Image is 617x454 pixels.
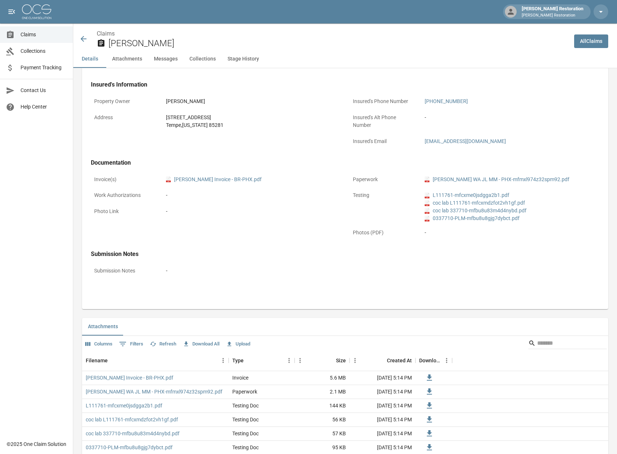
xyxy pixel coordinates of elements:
[232,430,259,437] div: Testing Doc
[232,444,259,451] div: Testing Doc
[350,399,415,413] div: [DATE] 5:14 PM
[350,355,361,366] button: Menu
[22,4,51,19] img: ocs-logo-white-transparent.png
[91,159,599,166] h4: Documentation
[181,338,221,350] button: Download All
[350,188,415,202] p: Testing
[350,413,415,427] div: [DATE] 5:14 PM
[224,338,252,350] button: Upload
[350,350,415,371] div: Created At
[117,338,145,350] button: Show filters
[21,64,67,72] span: Payment Tracking
[97,29,568,38] nav: breadcrumb
[425,215,520,222] a: pdf0337710-PLM-mfbu8u8gjg7dybct.pdf
[218,355,229,366] button: Menu
[350,172,415,187] p: Paperwork
[350,385,415,399] div: [DATE] 5:14 PM
[91,172,157,187] p: Invoice(s)
[425,176,569,183] a: pdf[PERSON_NAME] WA JL MM - PHX-mfmxl974z32spm92.pdf
[86,416,178,423] a: coc lab L111761-mfcxmdzfot2vh1gf.pdf
[108,38,568,49] h2: [PERSON_NAME]
[519,5,586,18] div: [PERSON_NAME] Restoration
[425,138,506,144] a: [EMAIL_ADDRESS][DOMAIN_NAME]
[82,318,608,336] div: related-list tabs
[350,94,415,109] p: Insured's Phone Number
[350,226,415,240] p: Photos (PDF)
[82,318,124,336] button: Attachments
[425,114,426,121] div: -
[419,350,441,371] div: Download
[97,30,115,37] a: Claims
[73,50,617,68] div: anchor tabs
[350,371,415,385] div: [DATE] 5:14 PM
[4,4,19,19] button: open drawer
[91,204,157,219] p: Photo Link
[166,267,167,275] div: -
[232,388,257,395] div: Paperwork
[425,207,527,215] a: pdfcoc lab 337710-mfbu8u83m4d4nybd.pdf
[387,350,412,371] div: Created At
[91,188,157,202] p: Work Authorizations
[86,444,173,451] a: 0337710-PLM-mfbu8u8gjg7dybct.pdf
[350,134,415,149] p: Insured's Email
[350,110,415,132] p: Insured's Alt Phone Number
[295,413,350,427] div: 56 KB
[166,114,223,121] div: [STREET_ADDRESS]
[232,402,259,409] div: Testing Doc
[166,208,167,215] div: -
[295,371,350,385] div: 5.6 MB
[91,110,157,125] p: Address
[295,399,350,413] div: 144 KB
[21,103,67,111] span: Help Center
[148,50,184,68] button: Messages
[284,355,295,366] button: Menu
[528,337,607,351] div: Search
[166,176,262,183] a: pdf[PERSON_NAME] Invoice - BR-PHX.pdf
[91,250,599,258] h4: Submission Notes
[166,98,205,105] div: [PERSON_NAME]
[295,355,306,366] button: Menu
[91,264,157,278] p: Submission Notes
[7,440,66,448] div: © 2025 One Claim Solution
[295,427,350,441] div: 57 KB
[21,31,67,39] span: Claims
[86,402,162,409] a: L111761-mfcxme0jsdgga2b1.pdf
[229,350,295,371] div: Type
[86,374,173,381] a: [PERSON_NAME] Invoice - BR-PHX.pdf
[82,350,229,371] div: Filename
[21,87,67,94] span: Contact Us
[232,374,248,381] div: Invoice
[166,191,337,199] div: -
[166,121,223,129] div: Tempe , [US_STATE] 85281
[91,94,157,109] p: Property Owner
[295,385,350,399] div: 2.1 MB
[148,338,178,350] button: Refresh
[336,350,346,371] div: Size
[91,81,599,88] h4: Insured's Information
[425,199,525,207] a: pdfcoc lab L111761-mfcxmdzfot2vh1gf.pdf
[184,50,222,68] button: Collections
[522,12,583,19] p: [PERSON_NAME] Restoration
[574,34,608,48] a: AllClaims
[86,430,180,437] a: coc lab 337710-mfbu8u83m4d4nybd.pdf
[441,355,452,366] button: Menu
[232,416,259,423] div: Testing Doc
[86,350,108,371] div: Filename
[295,350,350,371] div: Size
[106,50,148,68] button: Attachments
[86,388,222,395] a: [PERSON_NAME] WA JL MM - PHX-mfmxl974z32spm92.pdf
[425,229,596,237] div: -
[222,50,265,68] button: Stage History
[21,47,67,55] span: Collections
[84,338,114,350] button: Select columns
[425,98,468,104] a: [PHONE_NUMBER]
[350,427,415,441] div: [DATE] 5:14 PM
[73,50,106,68] button: Details
[232,350,244,371] div: Type
[415,350,452,371] div: Download
[425,191,509,199] a: pdfL111761-mfcxme0jsdgga2b1.pdf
